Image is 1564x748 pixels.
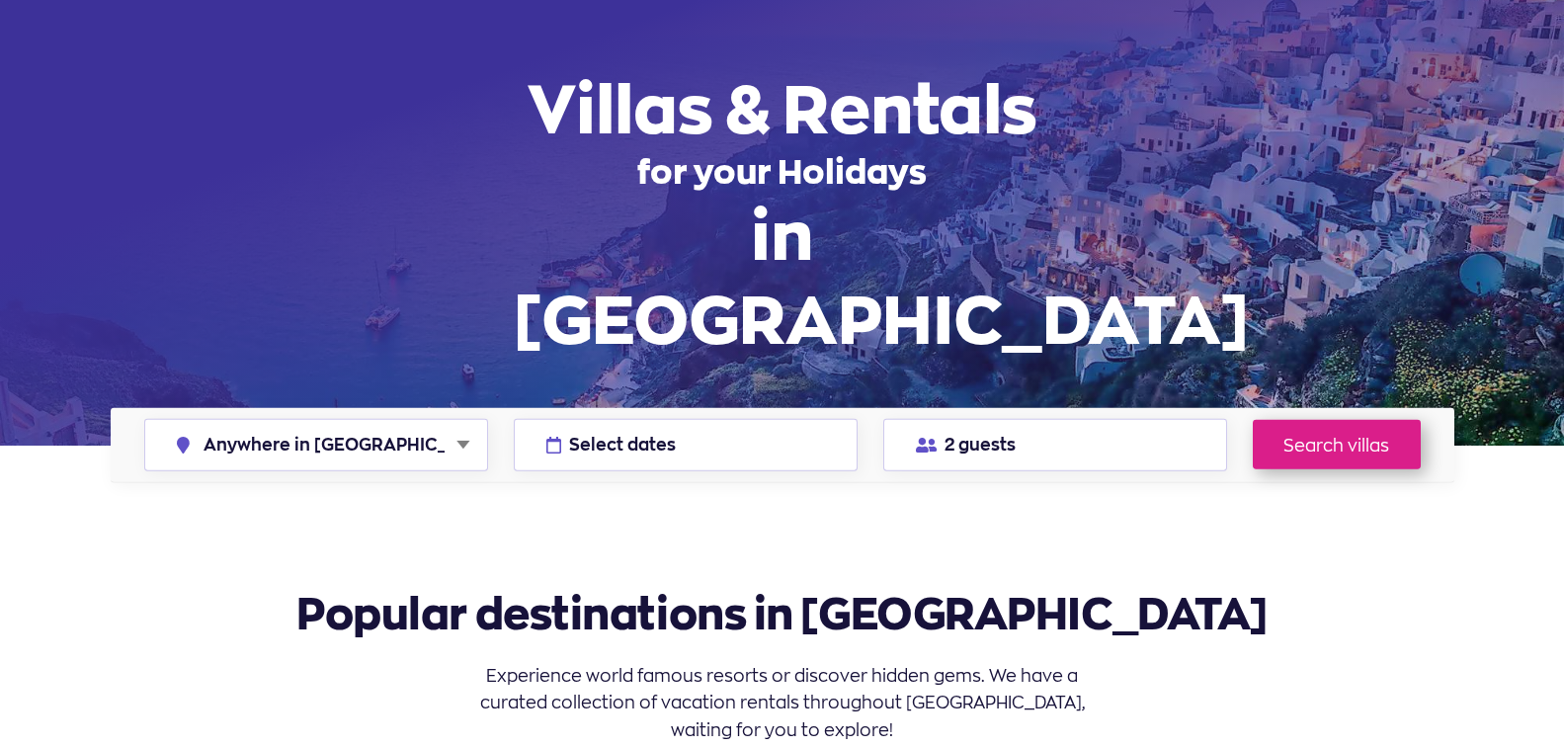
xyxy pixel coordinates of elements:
[945,437,1016,454] span: 2 guests
[1253,420,1421,469] a: Search villas
[883,419,1227,471] button: 2 guests
[514,67,1051,151] span: Villas & Rentals
[514,67,1051,362] h1: for your Holidays
[514,419,858,471] button: Select dates
[569,437,676,454] span: Select dates
[62,588,1501,640] h2: Popular destinations in [GEOGRAPHIC_DATA]
[514,194,1051,362] span: in [GEOGRAPHIC_DATA]
[461,662,1104,743] p: Experience world famous resorts or discover hidden gems. We have a curated collection of vacation...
